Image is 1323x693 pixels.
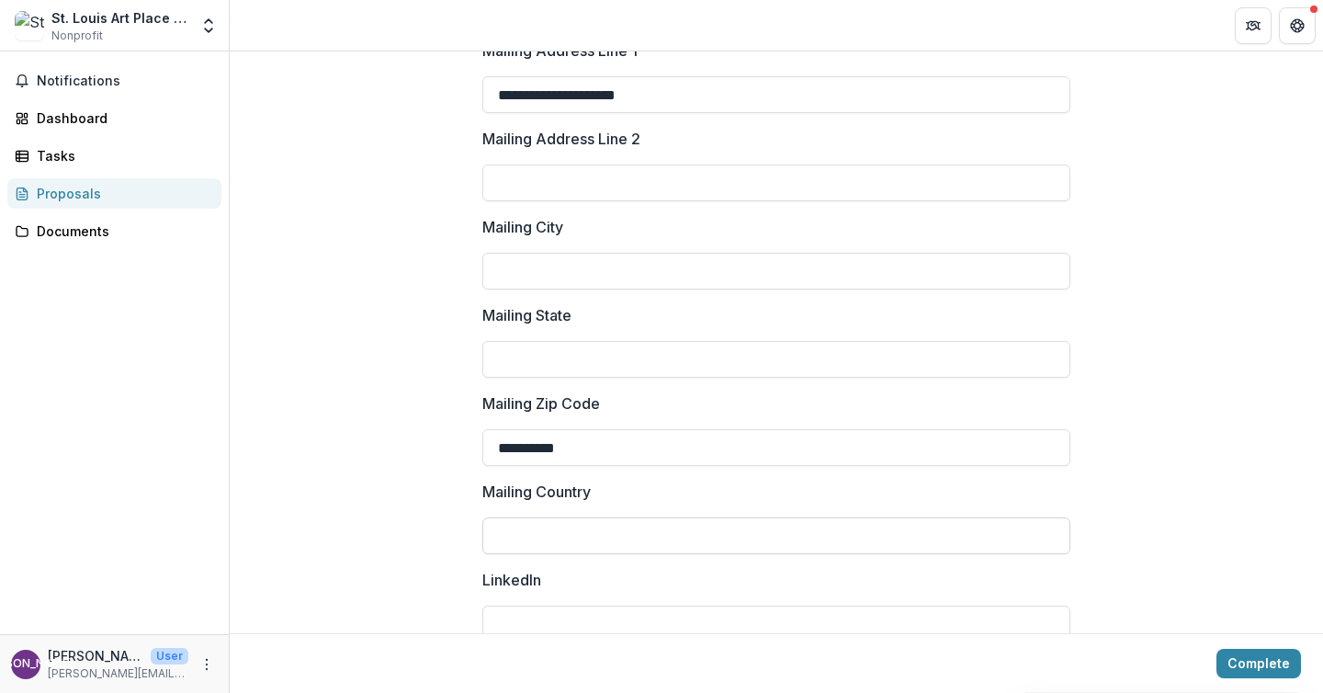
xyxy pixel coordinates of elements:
[1235,7,1272,44] button: Partners
[7,66,221,96] button: Notifications
[48,646,143,665] p: [PERSON_NAME]
[1216,649,1301,678] button: Complete
[482,569,541,591] p: LinkedIn
[37,146,207,165] div: Tasks
[482,392,600,415] p: Mailing Zip Code
[37,184,207,203] div: Proposals
[37,222,207,241] div: Documents
[482,128,640,150] p: Mailing Address Line 2
[7,103,221,133] a: Dashboard
[37,108,207,128] div: Dashboard
[482,304,571,326] p: Mailing State
[7,216,221,246] a: Documents
[51,28,103,44] span: Nonprofit
[482,481,591,503] p: Mailing Country
[151,648,188,665] p: User
[196,653,218,676] button: More
[1279,7,1316,44] button: Get Help
[7,141,221,171] a: Tasks
[51,8,188,28] div: St. Louis Art Place Initiative Inc.
[15,11,44,40] img: St. Louis Art Place Initiative Inc.
[37,74,214,89] span: Notifications
[7,178,221,209] a: Proposals
[482,216,563,238] p: Mailing City
[196,7,221,44] button: Open entity switcher
[48,665,188,682] p: [PERSON_NAME][EMAIL_ADDRESS][DOMAIN_NAME]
